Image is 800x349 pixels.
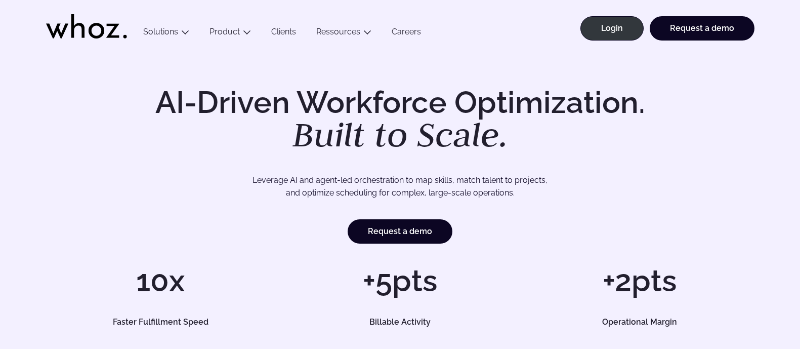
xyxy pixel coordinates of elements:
h5: Billable Activity [297,318,503,326]
a: Ressources [316,27,360,36]
button: Product [199,27,261,41]
em: Built to Scale. [292,112,508,157]
a: Clients [261,27,306,41]
button: Ressources [306,27,382,41]
h1: AI-Driven Workforce Optimization. [141,87,659,152]
a: Request a demo [348,219,452,244]
a: Login [580,16,644,41]
button: Solutions [133,27,199,41]
a: Product [209,27,240,36]
a: Request a demo [650,16,754,41]
a: Careers [382,27,431,41]
iframe: Chatbot [733,282,786,335]
h5: Operational Margin [536,318,743,326]
h1: +5pts [285,265,515,296]
h5: Faster Fulfillment Speed [57,318,264,326]
p: Leverage AI and agent-led orchestration to map skills, match talent to projects, and optimize sch... [81,174,719,200]
h1: 10x [46,265,275,296]
h1: +2pts [525,265,754,296]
